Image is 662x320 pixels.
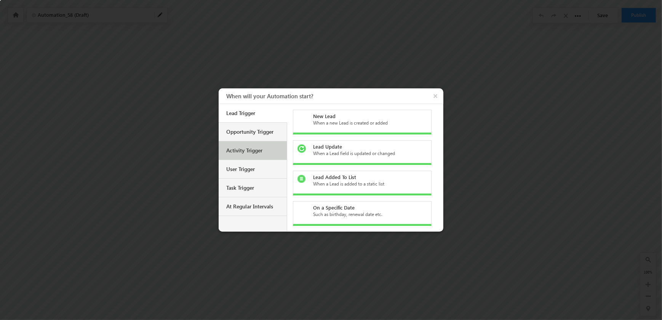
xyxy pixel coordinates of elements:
[313,143,421,150] div: Lead Update
[226,88,443,104] h3: When will your Automation start?
[313,181,421,187] div: When a Lead is added to a static list
[226,203,281,210] div: At Regular Intervals
[313,211,421,218] div: Such as birthday, renewal date etc.
[226,128,281,135] div: Opportunity Trigger
[429,88,443,104] button: ×
[313,150,421,157] div: When a Lead field is updated or changed
[226,166,281,173] div: User Trigger
[313,120,421,126] div: When a new Lead is created or added
[226,147,281,154] div: Activity Trigger
[313,113,421,120] div: New Lead
[226,110,281,117] div: Lead Trigger
[313,204,421,211] div: On a Specific Date
[226,184,281,191] div: Task Trigger
[313,174,421,181] div: Lead Added To List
